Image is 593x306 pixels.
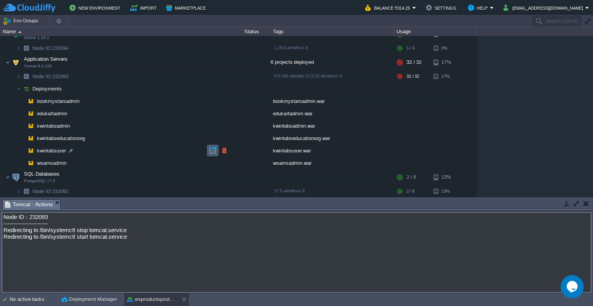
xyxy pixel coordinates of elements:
div: 2 / 6 [407,186,415,198]
div: edukartadmin.war [271,108,394,120]
span: PostgreSQL 17.5 [24,179,55,184]
img: AMDAwAAAACH5BAEAAAAALAAAAAABAAEAAAICRAEAOw== [21,108,25,120]
div: bookmystarsadmin.war [271,96,394,108]
div: Usage [395,27,476,36]
div: 6 projects deployed [271,55,394,71]
img: AMDAwAAAACH5BAEAAAAALAAAAAABAAEAAAICRAEAOw== [18,31,22,33]
img: AMDAwAAAACH5BAEAAAAALAAAAAABAAEAAAICRAEAOw== [25,145,36,157]
a: kwinlabsadmin [36,123,71,130]
div: Tags [271,27,394,36]
span: Node ID: [32,74,52,80]
div: kwinlabsadmin.war [271,121,394,133]
button: [EMAIL_ADDRESS][DOMAIN_NAME] [503,3,585,12]
span: 1.28.0-almalinux-9 [274,46,308,51]
button: Import [130,3,159,12]
button: New Environment [69,3,123,12]
a: Node ID:232092 [32,189,69,195]
a: wsamsadmin [36,161,68,167]
img: AMDAwAAAACH5BAEAAAAALAAAAAABAAEAAAICRAEAOw== [25,121,36,133]
div: 13% [434,186,459,198]
button: Marketplace [166,3,208,12]
img: AMDAwAAAACH5BAEAAAAALAAAAAABAAEAAAICRAEAOw== [25,96,36,108]
div: 17% [434,55,459,71]
div: kwinlabsuser.war [271,145,394,157]
span: 232093 [32,74,69,80]
img: AMDAwAAAACH5BAEAAAAALAAAAAABAAEAAAICRAEAOw== [16,84,21,96]
button: Deployment Manager [61,296,117,303]
span: 9.0.106-openjdk-11.0.25-almalinux-9 [274,74,342,79]
img: AMDAwAAAACH5BAEAAAAALAAAAAABAAEAAAICRAEAOw== [16,186,21,198]
span: Application Servers [23,56,69,63]
img: AMDAwAAAACH5BAEAAAAALAAAAAABAAEAAAICRAEAOw== [25,158,36,170]
span: SQL Databases [23,171,61,178]
div: 3% [434,43,459,55]
a: edukartadmin [36,111,68,118]
div: 1 / 4 [407,43,415,55]
span: Node ID: [32,189,52,195]
a: bookmystarsadmin [36,99,81,105]
img: AMDAwAAAACH5BAEAAAAALAAAAAABAAEAAAICRAEAOw== [25,108,36,120]
a: Node ID:232094 [32,46,69,52]
span: 17.5-almalinux-9 [274,189,305,194]
img: AMDAwAAAACH5BAEAAAAALAAAAAABAAEAAAICRAEAOw== [5,170,10,186]
img: AMDAwAAAACH5BAEAAAAALAAAAAABAAEAAAICRAEAOw== [16,71,21,83]
img: AMDAwAAAACH5BAEAAAAALAAAAAABAAEAAAICRAEAOw== [25,133,36,145]
button: wsproductspostgre [127,296,176,303]
button: Env Groups [3,15,41,26]
img: AMDAwAAAACH5BAEAAAAALAAAAAABAAEAAAICRAEAOw== [21,158,25,170]
div: Status [232,27,270,36]
span: NGINX 1.28.0 [24,36,49,41]
span: Tomcat 9.0.106 [24,65,52,69]
img: AMDAwAAAACH5BAEAAAAALAAAAAABAAEAAAICRAEAOw== [10,170,21,186]
span: 232094 [32,46,69,52]
a: kwinlabseducationorg [36,136,86,142]
img: AMDAwAAAACH5BAEAAAAALAAAAAABAAEAAAICRAEAOw== [21,133,25,145]
img: AMDAwAAAACH5BAEAAAAALAAAAAABAAEAAAICRAEAOw== [16,43,21,55]
img: AMDAwAAAACH5BAEAAAAALAAAAAABAAEAAAICRAEAOw== [5,55,10,71]
a: SQL DatabasesPostgreSQL 17.5 [23,172,61,178]
button: Help [468,3,490,12]
div: 17% [434,71,459,83]
img: AMDAwAAAACH5BAEAAAAALAAAAAABAAEAAAICRAEAOw== [21,121,25,133]
a: kwinlabsuser [36,148,67,155]
div: Name [1,27,232,36]
div: 2 / 6 [407,170,416,186]
div: kwinlabseducationorg.war [271,133,394,145]
a: Application ServersTomcat 9.0.106 [23,57,69,63]
img: AMDAwAAAACH5BAEAAAAALAAAAAABAAEAAAICRAEAOw== [21,96,25,108]
a: Deployments [32,86,63,93]
div: 13% [434,170,459,186]
button: Balance ₹314.25 [365,3,412,12]
div: 32 / 32 [407,71,419,83]
span: Tomcat : Actions [5,200,53,209]
div: 32 / 32 [407,55,422,71]
div: wsamsadmin.war [271,158,394,170]
div: No active tasks [10,293,58,306]
img: AMDAwAAAACH5BAEAAAAALAAAAAABAAEAAAICRAEAOw== [21,145,25,157]
img: AMDAwAAAACH5BAEAAAAALAAAAAABAAEAAAICRAEAOw== [21,43,32,55]
span: 232092 [32,189,69,195]
iframe: chat widget [561,275,585,298]
img: AMDAwAAAACH5BAEAAAAALAAAAAABAAEAAAICRAEAOw== [21,84,32,96]
button: Settings [426,3,458,12]
span: Node ID: [32,46,52,52]
img: AMDAwAAAACH5BAEAAAAALAAAAAABAAEAAAICRAEAOw== [21,186,32,198]
img: AMDAwAAAACH5BAEAAAAALAAAAAABAAEAAAICRAEAOw== [21,71,32,83]
img: CloudJiffy [3,3,55,13]
img: AMDAwAAAACH5BAEAAAAALAAAAAABAAEAAAICRAEAOw== [10,55,21,71]
a: Node ID:232093 [32,74,69,80]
